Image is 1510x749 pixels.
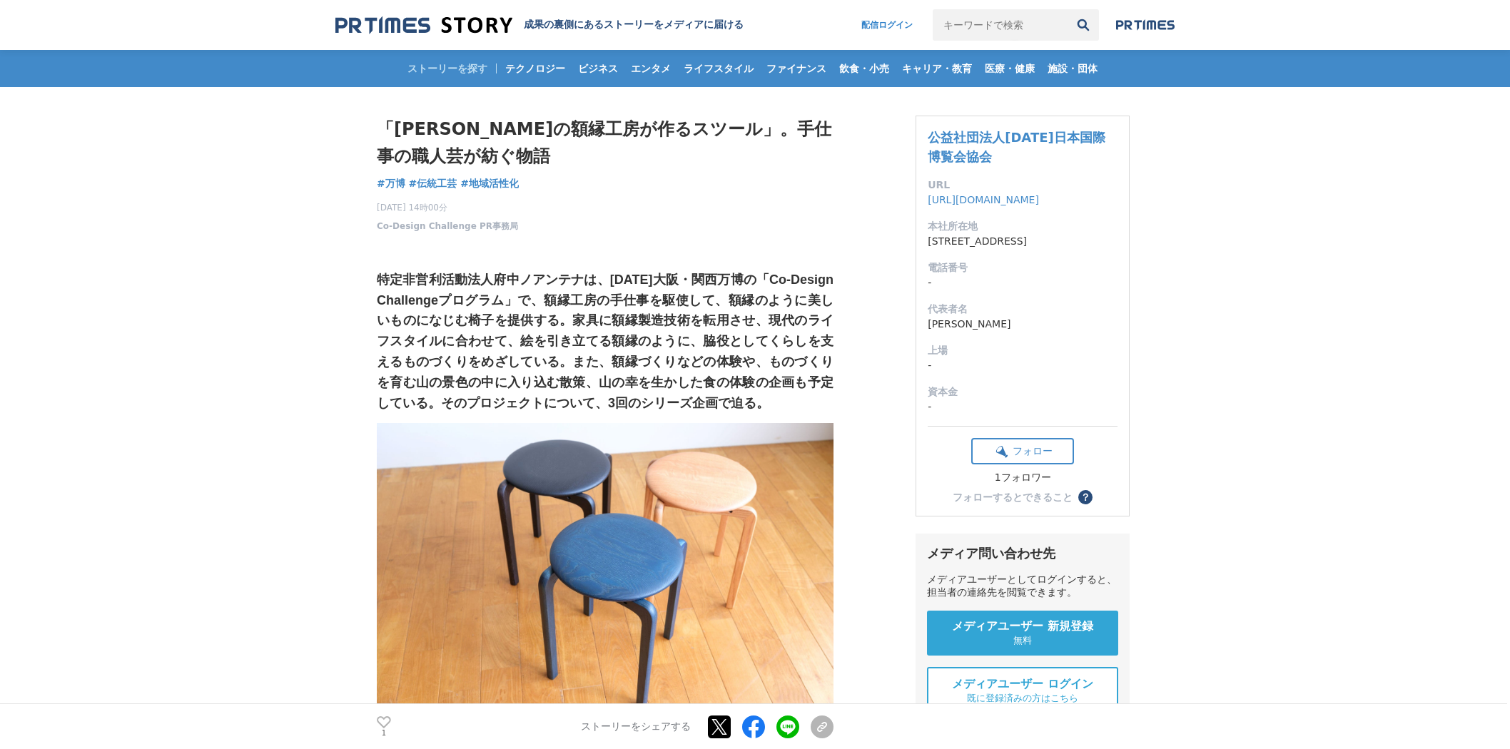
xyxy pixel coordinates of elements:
[1042,50,1103,87] a: 施設・団体
[377,730,391,737] p: 1
[377,272,837,410] strong: 特定非営利活動法人府中ノアンテナは、[DATE]大阪・関西万博の「Co-Design Challengeプログラム」で、額縁工房の手仕事を駆使して、額縁のように美しいものになじむ椅子を提供する。...
[847,9,927,41] a: 配信ログイン
[761,62,832,75] span: ファイナンス
[928,194,1039,205] a: [URL][DOMAIN_NAME]
[572,62,624,75] span: ビジネス
[500,62,571,75] span: テクノロジー
[460,177,519,190] span: #地域活性化
[833,50,895,87] a: 飲食・小売
[1078,490,1093,504] button: ？
[761,50,832,87] a: ファイナンス
[1080,492,1090,502] span: ？
[377,423,833,728] img: thumbnail_525590f0-fa1c-11ef-b44c-7b263ed9cf1d.jpg
[377,201,518,214] span: [DATE] 14時00分
[952,619,1093,634] span: メディアユーザー 新規登録
[1042,62,1103,75] span: 施設・団体
[335,16,744,35] a: 成果の裏側にあるストーリーをメディアに届ける 成果の裏側にあるストーリーをメディアに届ける
[1068,9,1099,41] button: 検索
[927,667,1118,715] a: メディアユーザー ログイン 既に登録済みの方はこちら
[928,317,1118,332] dd: [PERSON_NAME]
[928,130,1105,164] a: 公益社団法人[DATE]日本国際博覧会協会
[377,177,405,190] span: #万博
[409,176,457,191] a: #伝統工芸
[572,50,624,87] a: ビジネス
[928,178,1118,193] dt: URL
[979,50,1040,87] a: 医療・健康
[1013,634,1032,647] span: 無料
[933,9,1068,41] input: キーワードで検索
[1116,19,1175,31] img: prtimes
[896,62,978,75] span: キャリア・教育
[928,234,1118,249] dd: [STREET_ADDRESS]
[833,62,895,75] span: 飲食・小売
[971,472,1074,484] div: 1フォロワー
[979,62,1040,75] span: 医療・健康
[928,343,1118,358] dt: 上場
[409,177,457,190] span: #伝統工芸
[952,677,1093,692] span: メディアユーザー ログイン
[678,62,759,75] span: ライフスタイル
[967,692,1078,705] span: 既に登録済みの方はこちら
[625,50,677,87] a: エンタメ
[971,438,1074,464] button: フォロー
[928,260,1118,275] dt: 電話番号
[927,545,1118,562] div: メディア問い合わせ先
[928,219,1118,234] dt: 本社所在地
[524,19,744,31] h2: 成果の裏側にあるストーリーをメディアに届ける
[896,50,978,87] a: キャリア・教育
[500,50,571,87] a: テクノロジー
[377,176,405,191] a: #万博
[928,275,1118,290] dd: -
[581,720,691,733] p: ストーリーをシェアする
[928,384,1118,399] dt: 資本金
[928,302,1118,317] dt: 代表者名
[953,492,1073,502] div: フォローするとできること
[335,16,512,35] img: 成果の裏側にあるストーリーをメディアに届ける
[460,176,519,191] a: #地域活性化
[625,62,677,75] span: エンタメ
[927,611,1118,656] a: メディアユーザー 新規登録 無料
[678,50,759,87] a: ライフスタイル
[927,574,1118,599] div: メディアユーザーとしてログインすると、担当者の連絡先を閲覧できます。
[928,399,1118,414] dd: -
[377,116,833,170] h1: 「[PERSON_NAME]の額縁工房が作るスツール」。手仕事の職人芸が紡ぐ物語
[928,358,1118,373] dd: -
[377,220,518,233] a: Co-Design Challenge PR事務局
